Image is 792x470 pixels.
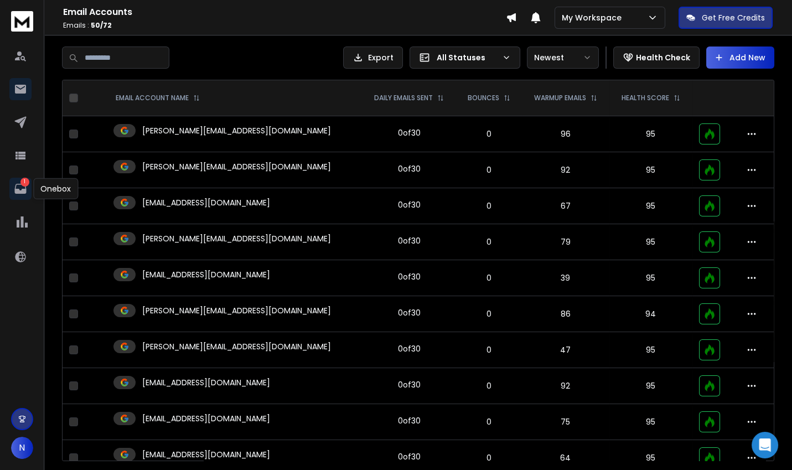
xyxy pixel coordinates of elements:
[463,416,515,427] p: 0
[142,305,331,316] p: [PERSON_NAME][EMAIL_ADDRESS][DOMAIN_NAME]
[609,368,692,404] td: 95
[142,125,331,136] p: [PERSON_NAME][EMAIL_ADDRESS][DOMAIN_NAME]
[522,152,609,188] td: 92
[142,161,331,172] p: [PERSON_NAME][EMAIL_ADDRESS][DOMAIN_NAME]
[142,377,270,388] p: [EMAIL_ADDRESS][DOMAIN_NAME]
[522,404,609,440] td: 75
[702,12,765,23] p: Get Free Credits
[142,341,331,352] p: [PERSON_NAME][EMAIL_ADDRESS][DOMAIN_NAME]
[398,343,421,354] div: 0 of 30
[522,368,609,404] td: 92
[609,224,692,260] td: 95
[11,437,33,459] button: N
[9,178,32,200] a: 1
[91,20,112,30] span: 50 / 72
[142,233,331,244] p: [PERSON_NAME][EMAIL_ADDRESS][DOMAIN_NAME]
[522,224,609,260] td: 79
[398,451,421,462] div: 0 of 30
[706,47,774,69] button: Add New
[527,47,599,69] button: Newest
[463,272,515,283] p: 0
[20,178,29,187] p: 1
[609,152,692,188] td: 95
[142,269,270,280] p: [EMAIL_ADDRESS][DOMAIN_NAME]
[343,47,403,69] button: Export
[63,21,506,30] p: Emails :
[142,413,270,424] p: [EMAIL_ADDRESS][DOMAIN_NAME]
[534,94,586,102] p: WARMUP EMAILS
[398,379,421,390] div: 0 of 30
[609,296,692,332] td: 94
[33,178,78,199] div: Onebox
[636,52,690,63] p: Health Check
[562,12,626,23] p: My Workspace
[437,52,498,63] p: All Statuses
[142,449,270,460] p: [EMAIL_ADDRESS][DOMAIN_NAME]
[609,260,692,296] td: 95
[522,188,609,224] td: 67
[374,94,433,102] p: DAILY EMAILS SENT
[522,296,609,332] td: 86
[142,197,270,208] p: [EMAIL_ADDRESS][DOMAIN_NAME]
[463,128,515,140] p: 0
[463,380,515,391] p: 0
[522,332,609,368] td: 47
[398,415,421,426] div: 0 of 30
[609,404,692,440] td: 95
[609,188,692,224] td: 95
[463,308,515,319] p: 0
[11,11,33,32] img: logo
[398,271,421,282] div: 0 of 30
[679,7,773,29] button: Get Free Credits
[63,6,506,19] h1: Email Accounts
[463,164,515,175] p: 0
[463,236,515,247] p: 0
[752,432,778,458] div: Open Intercom Messenger
[468,94,499,102] p: BOUNCES
[398,163,421,174] div: 0 of 30
[398,307,421,318] div: 0 of 30
[116,94,200,102] div: EMAIL ACCOUNT NAME
[463,200,515,211] p: 0
[398,199,421,210] div: 0 of 30
[463,452,515,463] p: 0
[522,260,609,296] td: 39
[398,235,421,246] div: 0 of 30
[398,127,421,138] div: 0 of 30
[609,332,692,368] td: 95
[622,94,669,102] p: HEALTH SCORE
[613,47,700,69] button: Health Check
[463,344,515,355] p: 0
[609,116,692,152] td: 95
[522,116,609,152] td: 96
